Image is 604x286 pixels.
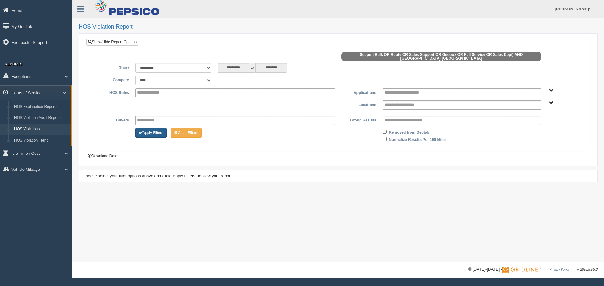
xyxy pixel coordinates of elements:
span: Please select your filter options above and click "Apply Filters" to view your report. [84,174,233,178]
label: HOS Rules [91,88,132,96]
span: Scope: (Bulk OR Route OR Sales Support OR Geobox OR Full Service OR Sales Dept) AND [GEOGRAPHIC_D... [341,52,541,61]
span: v. 2025.5.2403 [577,268,598,271]
label: Group Results [338,116,379,123]
a: HOS Explanation Reports [11,101,71,113]
button: Change Filter Options [135,128,167,138]
label: Show [91,63,132,71]
div: © [DATE]-[DATE] - ™ [468,266,598,273]
label: Locations [338,100,379,108]
span: to [249,63,255,73]
h2: HOS Violation Report [79,24,598,30]
label: Normalize Results Per 100 Miles [389,135,446,143]
a: HOS Violations [11,124,71,135]
label: Drivers [91,116,132,123]
a: Show/Hide Report Options [86,39,138,46]
button: Download Data [86,153,119,159]
a: HOS Violation Trend [11,135,71,146]
button: Change Filter Options [171,128,202,138]
a: Privacy Policy [550,268,569,271]
label: Applications [338,88,379,96]
a: HOS Violation Audit Reports [11,112,71,124]
img: Gridline [502,267,538,273]
label: Removed from Geotab [389,128,429,136]
label: Compare [91,76,132,83]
